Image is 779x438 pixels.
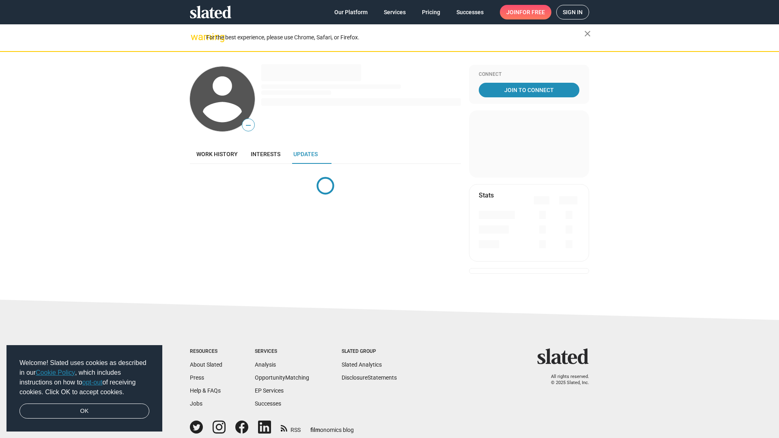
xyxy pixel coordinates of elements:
mat-card-title: Stats [479,191,494,200]
div: cookieconsent [6,345,162,432]
a: Jobs [190,400,202,407]
mat-icon: close [583,29,592,39]
a: EP Services [255,387,284,394]
span: Join [506,5,545,19]
div: Slated Group [342,348,397,355]
a: Sign in [556,5,589,19]
a: About Slated [190,361,222,368]
a: filmonomics blog [310,420,354,434]
a: Help & FAQs [190,387,221,394]
a: dismiss cookie message [19,404,149,419]
a: RSS [281,421,301,434]
a: Analysis [255,361,276,368]
span: Our Platform [334,5,368,19]
span: film [310,427,320,433]
a: DisclosureStatements [342,374,397,381]
a: Our Platform [328,5,374,19]
span: Sign in [563,5,583,19]
span: Pricing [422,5,440,19]
span: Work history [196,151,238,157]
a: OpportunityMatching [255,374,309,381]
div: Connect [479,71,579,78]
a: opt-out [82,379,103,386]
a: Joinfor free [500,5,551,19]
div: For the best experience, please use Chrome, Safari, or Firefox. [206,32,584,43]
a: Successes [255,400,281,407]
a: Join To Connect [479,83,579,97]
span: Welcome! Slated uses cookies as described in our , which includes instructions on how to of recei... [19,358,149,397]
span: Join To Connect [480,83,578,97]
span: Updates [293,151,318,157]
a: Slated Analytics [342,361,382,368]
a: Updates [287,144,324,164]
span: for free [519,5,545,19]
a: Successes [450,5,490,19]
div: Resources [190,348,222,355]
a: Interests [244,144,287,164]
span: Services [384,5,406,19]
span: Successes [456,5,484,19]
p: All rights reserved. © 2025 Slated, Inc. [542,374,589,386]
a: Services [377,5,412,19]
mat-icon: warning [191,32,200,42]
a: Cookie Policy [36,369,75,376]
a: Press [190,374,204,381]
a: Work history [190,144,244,164]
span: — [242,120,254,131]
a: Pricing [415,5,447,19]
span: Interests [251,151,280,157]
div: Services [255,348,309,355]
